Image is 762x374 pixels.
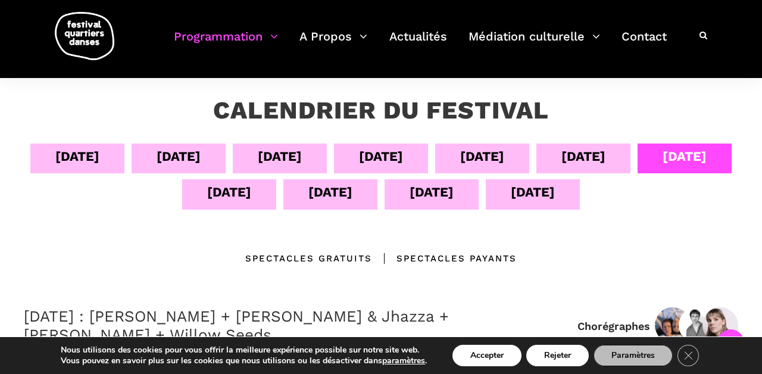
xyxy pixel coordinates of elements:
a: Programmation [174,26,278,61]
div: Spectacles gratuits [245,251,372,266]
a: Médiation culturelle [469,26,600,61]
button: paramètres [382,356,425,366]
div: [DATE] [410,182,454,202]
img: Lara Haikal & Joanna Simon [655,307,691,343]
p: Nous utilisons des cookies pour vous offrir la meilleure expérience possible sur notre site web. [61,345,427,356]
img: Anna Vauquier [702,307,738,343]
div: [DATE] [359,146,403,167]
div: [DATE] [308,182,352,202]
div: Chorégraphes [577,319,650,333]
button: Accepter [452,345,521,366]
a: Contact [622,26,667,61]
div: [DATE] [258,146,302,167]
div: [DATE] [663,146,707,167]
div: [DATE] [55,146,99,167]
h3: Calendrier du festival [213,96,549,126]
img: logo-fqd-med [55,12,114,60]
div: Spectacles Payants [372,251,517,266]
div: [DATE] [561,146,605,167]
div: [DATE] [460,146,504,167]
button: Rejeter [526,345,589,366]
div: [DATE] [207,182,251,202]
a: A Propos [299,26,367,61]
div: [DATE] [511,182,555,202]
a: Actualités [389,26,447,61]
div: [DATE] [157,146,201,167]
a: [DATE] : [PERSON_NAME] + [PERSON_NAME] & Jhazza + [PERSON_NAME] + Willow Seeds [24,307,449,344]
button: Close GDPR Cookie Banner [677,345,699,366]
img: Vincent Lacasse [679,307,714,343]
p: Vous pouvez en savoir plus sur les cookies que nous utilisons ou les désactiver dans . [61,356,427,366]
button: Paramètres [594,345,673,366]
